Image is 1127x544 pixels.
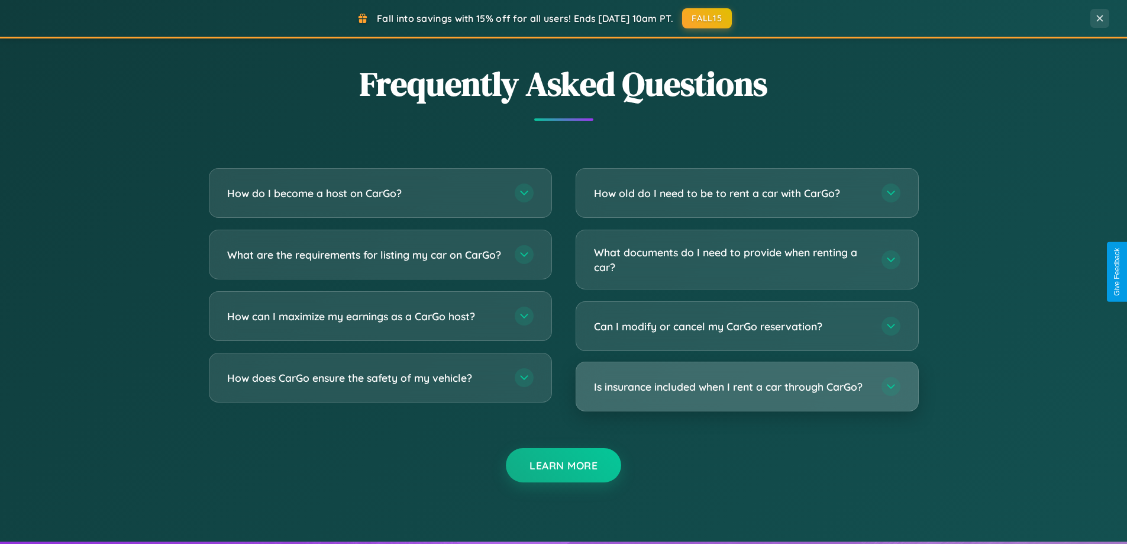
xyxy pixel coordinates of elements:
h3: How old do I need to be to rent a car with CarGo? [594,186,870,201]
span: Fall into savings with 15% off for all users! Ends [DATE] 10am PT. [377,12,673,24]
h3: Is insurance included when I rent a car through CarGo? [594,379,870,394]
h3: What are the requirements for listing my car on CarGo? [227,247,503,262]
button: Learn More [506,448,621,482]
div: Give Feedback [1113,248,1121,296]
h3: How does CarGo ensure the safety of my vehicle? [227,371,503,385]
h3: Can I modify or cancel my CarGo reservation? [594,319,870,334]
h3: How can I maximize my earnings as a CarGo host? [227,309,503,324]
button: FALL15 [682,8,732,28]
h3: What documents do I need to provide when renting a car? [594,245,870,274]
h2: Frequently Asked Questions [209,61,919,107]
h3: How do I become a host on CarGo? [227,186,503,201]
